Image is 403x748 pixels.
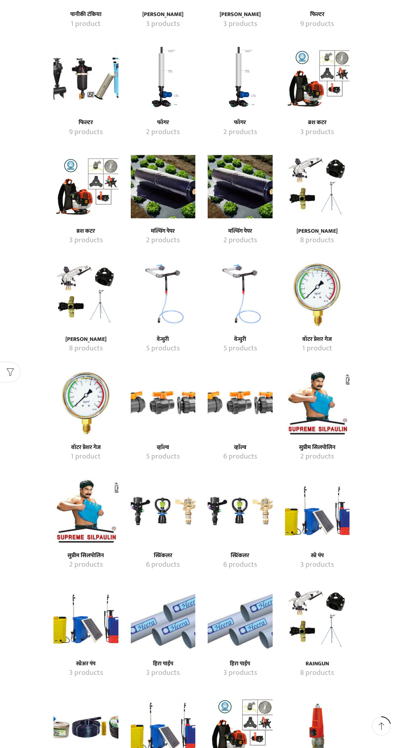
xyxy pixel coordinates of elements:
a: Visit product category फॉगर [140,119,187,126]
h4: सुप्रीम सिलपोलिन [63,552,109,559]
a: Visit product category हिरा पाईप [217,660,264,667]
img: सुप्रीम सिलपोलिन [285,371,350,435]
h4: मल्चिंग पेपर [217,228,264,235]
a: Visit product category सुप्रीम सिलपोलिन [63,560,109,570]
mark: 2 products [223,127,257,138]
h4: पानीकी टंकिया [63,11,109,18]
a: Visit product category वॉटर प्रेशर गेज [294,336,341,343]
mark: 2 products [69,560,103,570]
img: फॉगर [208,46,273,111]
a: Visit product category फिल्टर [63,119,109,126]
h4: फिल्टर [63,119,109,126]
a: Visit product category वॉटर प्रेशर गेज [63,452,109,462]
img: वेन्चुरी [208,262,273,327]
h4: सुप्रीम सिलपोलिन [294,444,341,451]
a: Visit product category फॉगर [208,46,273,111]
a: Visit product category वॉटर प्रेशर गेज [63,444,109,451]
img: सुप्रीम सिलपोलिन [53,479,118,544]
img: व्हाॅल्व [131,371,196,435]
mark: 6 products [223,452,257,462]
img: ब्रश कटर [53,154,118,219]
mark: 3 products [300,127,334,138]
a: Visit product category व्हाॅल्व [140,444,187,451]
a: Visit product category वेन्चुरी [217,343,264,354]
h4: स्प्रिंकलर [140,552,187,559]
a: Visit product category मल्चिंग पेपर [217,235,264,246]
h4: [PERSON_NAME] [140,11,187,18]
a: Visit product category व्हाॅल्व [217,452,264,462]
a: Visit product category Raingun [285,587,350,652]
a: Visit product category हिरा पाईप [131,587,196,652]
a: Visit product category फॉगर [217,119,264,126]
a: Visit product category फिल्टर [294,11,341,18]
a: Visit product category स्प्रिंकलर [217,552,264,559]
h4: व्हाॅल्व [217,444,264,451]
h4: वॉटर प्रेशर गेज [294,336,341,343]
a: Visit product category सुप्रीम सिलपोलिन [294,444,341,451]
a: Visit product category प्रेशर रिलीफ व्हाॅल्व [217,11,264,18]
a: Visit product category वेन्चुरी [140,336,187,343]
h4: ब्रश कटर [294,119,341,126]
img: स्प्रिंकलर [208,479,273,544]
a: Visit product category पानीकी टंकिया [63,11,109,18]
a: Visit product category स्प्रिंकलर [140,552,187,559]
a: Visit product category हिरा पाईप [140,668,187,679]
img: रेन गन [53,262,118,327]
mark: 3 products [223,668,257,679]
a: Visit product category ब्रश कटर [63,235,109,246]
a: Visit product category मल्चिंग पेपर [140,235,187,246]
a: Visit product category स्प्रिंकलर [131,479,196,544]
h4: [PERSON_NAME] [294,228,341,235]
a: Visit product category फॉगर [131,46,196,111]
a: Visit product category रेन गन [63,336,109,343]
h4: व्हाॅल्व [140,444,187,451]
img: मल्चिंग पेपर [131,154,196,219]
a: Visit product category सुप्रीम सिलपोलिन [63,552,109,559]
a: Visit product category फिल्टर [63,127,109,138]
mark: 3 products [69,668,103,679]
mark: 2 products [146,235,180,246]
a: Visit product category ब्रश कटर [63,228,109,235]
a: Visit product category सुप्रीम सिलपोलिन [53,479,118,544]
mark: 5 products [146,343,180,354]
h4: मल्चिंग पेपर [140,228,187,235]
a: Visit product category ब्रश कटर [285,46,350,111]
a: Visit product category रेन गन [63,343,109,354]
h4: फिल्टर [294,11,341,18]
mark: 3 products [300,560,334,570]
a: Visit product category स्प्रेअर पंप [63,660,109,667]
mark: 5 products [146,452,180,462]
mark: 6 products [146,560,180,570]
mark: 1 product [71,19,101,30]
mark: 1 product [71,452,101,462]
mark: 3 products [146,19,180,30]
a: Visit product category मल्चिंग पेपर [131,154,196,219]
h4: वेन्चुरी [217,336,264,343]
a: Visit product category मल्चिंग पेपर [140,228,187,235]
a: Visit product category मल्चिंग पेपर [217,228,264,235]
img: स्प्रे पंप [285,479,350,544]
mark: 8 products [300,235,334,246]
a: Visit product category हिरा पाईप [208,587,273,652]
img: वेन्चुरी [131,262,196,327]
h4: [PERSON_NAME] [63,336,109,343]
a: Visit product category व्हाॅल्व [131,371,196,435]
a: Visit product category फिल्टर [294,19,341,30]
a: Visit product category रेन गन [294,235,341,246]
h4: स्प्रे पंप [294,552,341,559]
a: Visit product category स्प्रिंकलर [208,479,273,544]
a: Visit product category फिल्टर [53,46,118,111]
img: मल्चिंग पेपर [208,154,273,219]
img: वॉटर प्रेशर गेज [53,371,118,435]
a: Visit product category Raingun [294,668,341,679]
a: Visit product category स्प्रे पंप [294,552,341,559]
a: Visit product category सुप्रीम सिलपोलिन [285,371,350,435]
img: Raingun [285,587,350,652]
mark: 2 products [146,127,180,138]
h4: हिरा पाईप [140,660,187,667]
mark: 1 product [302,343,332,354]
a: Visit product category फॉगर [140,127,187,138]
a: Visit product category वॉटर प्रेशर गेज [53,371,118,435]
mark: 3 products [223,19,257,30]
mark: 9 products [69,127,103,138]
